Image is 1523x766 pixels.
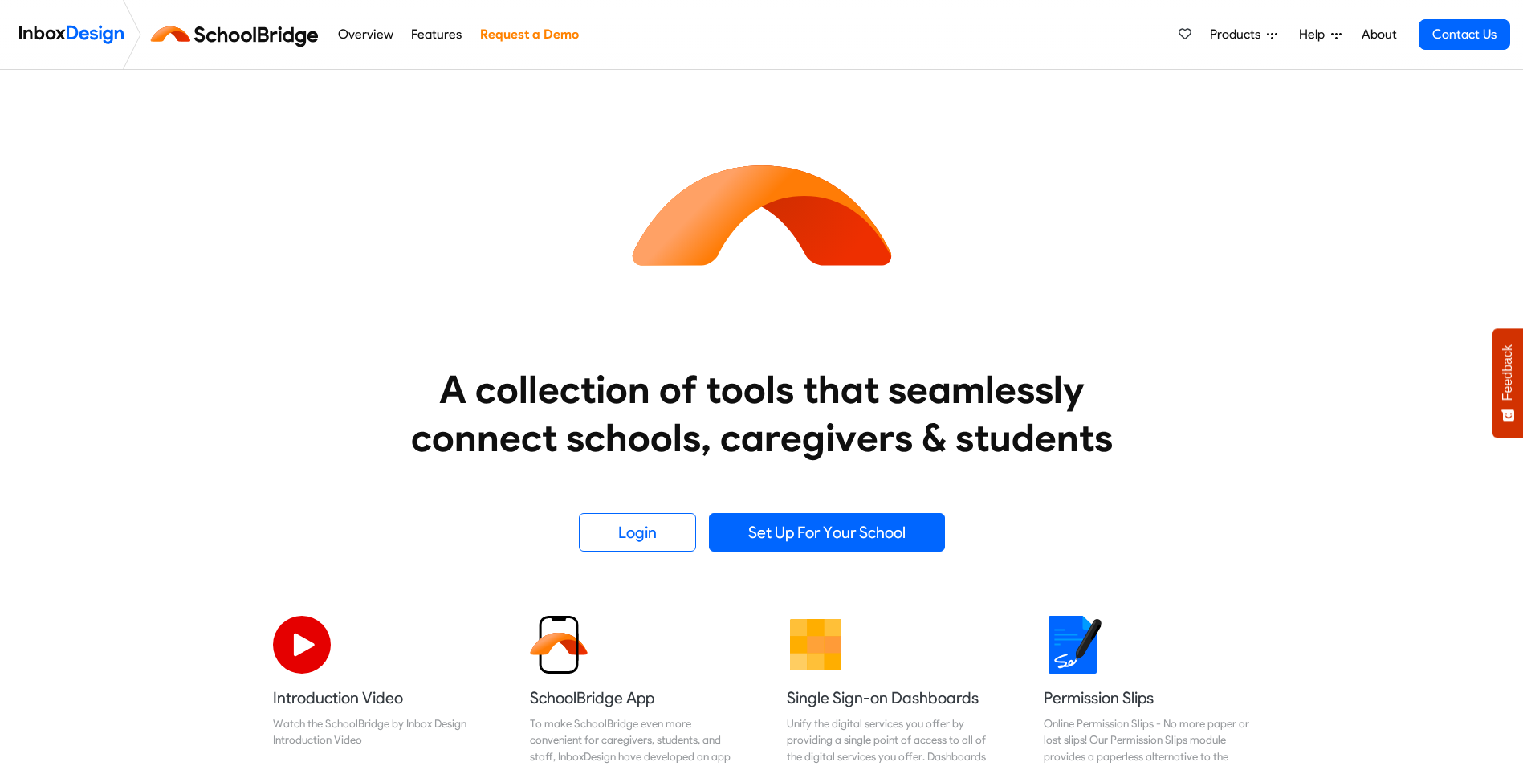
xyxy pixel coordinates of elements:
img: 2022_01_13_icon_sb_app.svg [530,616,588,674]
span: Products [1210,25,1267,44]
img: schoolbridge logo [148,15,328,54]
button: Feedback - Show survey [1492,328,1523,438]
h5: Introduction Video [273,687,480,709]
h5: SchoolBridge App [530,687,737,709]
img: 2022_07_11_icon_video_playback.svg [273,616,331,674]
div: Watch the SchoolBridge by Inbox Design Introduction Video [273,715,480,748]
img: 2022_01_13_icon_grid.svg [787,616,845,674]
img: icon_schoolbridge.svg [617,70,906,359]
a: Help [1293,18,1348,51]
span: Help [1299,25,1331,44]
heading: A collection of tools that seamlessly connect schools, caregivers & students [381,365,1143,462]
a: Overview [333,18,397,51]
a: Request a Demo [475,18,583,51]
a: Set Up For Your School [709,513,945,552]
h5: Permission Slips [1044,687,1251,709]
h5: Single Sign-on Dashboards [787,687,994,709]
a: Features [407,18,466,51]
a: Products [1203,18,1284,51]
a: Contact Us [1419,19,1510,50]
a: About [1357,18,1401,51]
span: Feedback [1501,344,1515,401]
img: 2022_01_18_icon_signature.svg [1044,616,1102,674]
a: Login [579,513,696,552]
